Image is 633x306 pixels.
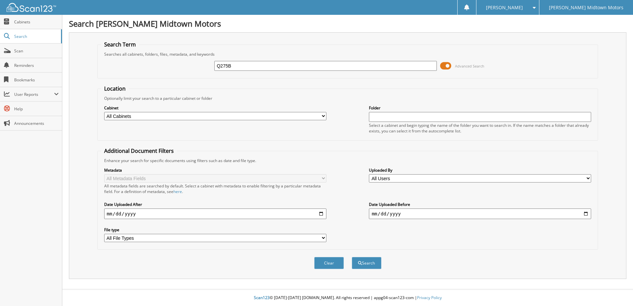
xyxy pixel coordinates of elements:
label: Cabinet [104,105,326,111]
span: Announcements [14,121,59,126]
span: Scan [14,48,59,54]
h1: Search [PERSON_NAME] Midtown Motors [69,18,626,29]
label: Metadata [104,167,326,173]
div: Enhance your search for specific documents using filters such as date and file type. [101,158,595,163]
label: Folder [369,105,591,111]
label: File type [104,227,326,233]
div: Searches all cabinets, folders, files, metadata, and keywords [101,51,595,57]
span: Search [14,34,58,39]
a: here [173,189,182,194]
iframe: Chat Widget [600,274,633,306]
button: Search [352,257,381,269]
legend: Location [101,85,129,92]
span: [PERSON_NAME] [486,6,523,10]
img: scan123-logo-white.svg [7,3,56,12]
span: Advanced Search [455,64,484,69]
span: Bookmarks [14,77,59,83]
label: Uploaded By [369,167,591,173]
input: end [369,209,591,219]
span: Reminders [14,63,59,68]
span: [PERSON_NAME] Midtown Motors [549,6,623,10]
legend: Search Term [101,41,139,48]
button: Clear [314,257,344,269]
label: Date Uploaded Before [369,202,591,207]
input: start [104,209,326,219]
a: Privacy Policy [417,295,442,300]
span: Scan123 [254,295,270,300]
span: Help [14,106,59,112]
div: Optionally limit your search to a particular cabinet or folder [101,96,595,101]
div: All metadata fields are searched by default. Select a cabinet with metadata to enable filtering b... [104,183,326,194]
div: Select a cabinet and begin typing the name of the folder you want to search in. If the name match... [369,123,591,134]
label: Date Uploaded After [104,202,326,207]
div: © [DATE]-[DATE] [DOMAIN_NAME]. All rights reserved | appg04-scan123-com | [62,290,633,306]
legend: Additional Document Filters [101,147,177,154]
span: Cabinets [14,19,59,25]
span: User Reports [14,92,54,97]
